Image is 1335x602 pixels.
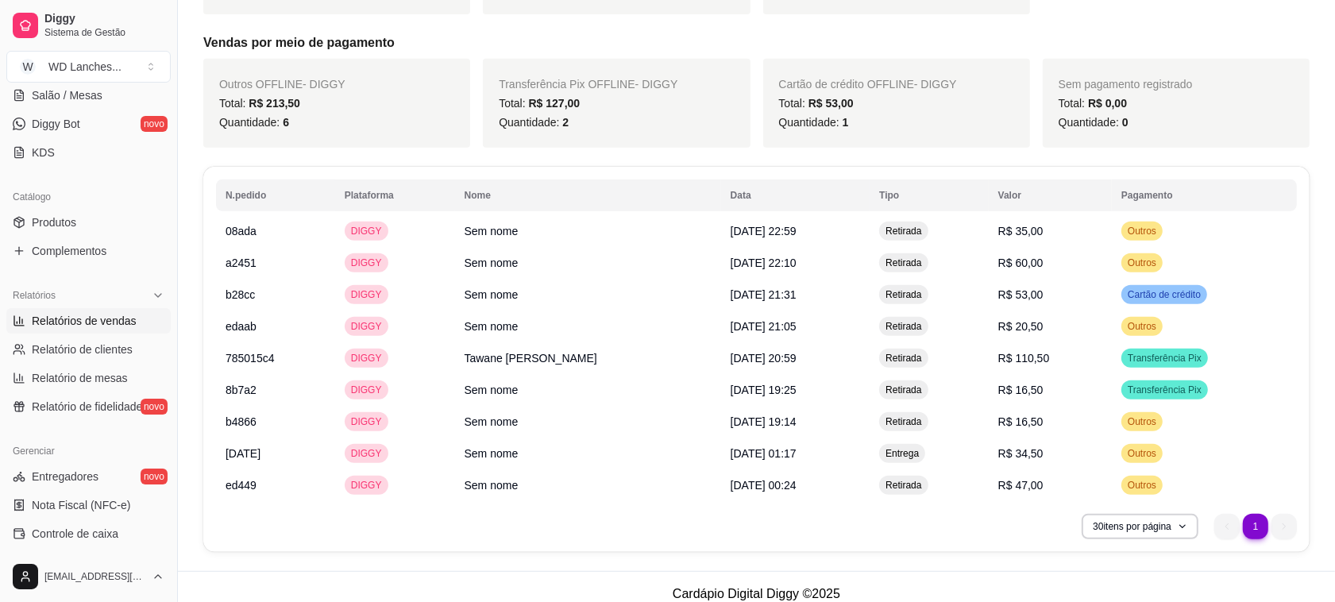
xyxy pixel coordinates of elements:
[226,288,255,301] span: b28cc
[989,179,1112,211] th: Valor
[1206,506,1305,547] nav: pagination navigation
[32,497,130,513] span: Nota Fiscal (NFC-e)
[1125,447,1159,460] span: Outros
[731,225,797,237] span: [DATE] 22:59
[721,179,870,211] th: Data
[6,111,171,137] a: Diggy Botnovo
[731,447,797,460] span: [DATE] 01:17
[455,438,721,469] td: Sem nome
[455,179,721,211] th: Nome
[731,384,797,396] span: [DATE] 19:25
[1125,225,1159,237] span: Outros
[32,342,133,357] span: Relatório de clientes
[1059,116,1129,129] span: Quantidade:
[998,320,1044,333] span: R$ 20,50
[226,352,275,365] span: 785015c4
[843,116,849,129] span: 1
[6,394,171,419] a: Relatório de fidelidadenovo
[882,257,924,269] span: Retirada
[6,210,171,235] a: Produtos
[731,479,797,492] span: [DATE] 00:24
[998,225,1044,237] span: R$ 35,00
[6,184,171,210] div: Catálogo
[6,365,171,391] a: Relatório de mesas
[44,12,164,26] span: Diggy
[499,97,580,110] span: Total:
[998,415,1044,428] span: R$ 16,50
[1125,352,1205,365] span: Transferência Pix
[348,225,385,237] span: DIGGY
[731,415,797,428] span: [DATE] 19:14
[870,179,989,211] th: Tipo
[219,97,300,110] span: Total:
[44,26,164,39] span: Sistema de Gestão
[455,374,721,406] td: Sem nome
[203,33,1310,52] h5: Vendas por meio de pagamento
[348,479,385,492] span: DIGGY
[998,479,1044,492] span: R$ 47,00
[882,447,922,460] span: Entrega
[6,550,171,575] a: Controle de fiado
[32,313,137,329] span: Relatórios de vendas
[226,257,257,269] span: a2451
[1122,116,1129,129] span: 0
[226,225,257,237] span: 08ada
[998,257,1044,269] span: R$ 60,00
[6,83,171,108] a: Salão / Mesas
[32,243,106,259] span: Complementos
[455,247,721,279] td: Sem nome
[455,406,721,438] td: Sem nome
[6,558,171,596] button: [EMAIL_ADDRESS][DOMAIN_NAME]
[998,384,1044,396] span: R$ 16,50
[216,179,335,211] th: N.pedido
[455,215,721,247] td: Sem nome
[1125,320,1159,333] span: Outros
[731,320,797,333] span: [DATE] 21:05
[348,288,385,301] span: DIGGY
[499,116,569,129] span: Quantidade:
[32,87,102,103] span: Salão / Mesas
[1059,97,1127,110] span: Total:
[348,447,385,460] span: DIGGY
[348,384,385,396] span: DIGGY
[455,469,721,501] td: Sem nome
[226,320,257,333] span: edaab
[348,320,385,333] span: DIGGY
[882,479,924,492] span: Retirada
[6,140,171,165] a: KDS
[731,288,797,301] span: [DATE] 21:31
[249,97,300,110] span: R$ 213,50
[779,116,849,129] span: Quantidade:
[1112,179,1297,211] th: Pagamento
[882,225,924,237] span: Retirada
[6,521,171,546] a: Controle de caixa
[731,352,797,365] span: [DATE] 20:59
[998,352,1050,365] span: R$ 110,50
[6,238,171,264] a: Complementos
[32,469,98,484] span: Entregadores
[455,311,721,342] td: Sem nome
[348,415,385,428] span: DIGGY
[6,51,171,83] button: Select a team
[32,145,55,160] span: KDS
[6,308,171,334] a: Relatórios de vendas
[998,447,1044,460] span: R$ 34,50
[348,352,385,365] span: DIGGY
[219,116,289,129] span: Quantidade:
[1125,257,1159,269] span: Outros
[1125,415,1159,428] span: Outros
[283,116,289,129] span: 6
[226,447,260,460] span: [DATE]
[32,526,118,542] span: Controle de caixa
[1125,384,1205,396] span: Transferência Pix
[882,384,924,396] span: Retirada
[32,399,142,415] span: Relatório de fidelidade
[882,415,924,428] span: Retirada
[882,352,924,365] span: Retirada
[32,370,128,386] span: Relatório de mesas
[731,257,797,269] span: [DATE] 22:10
[562,116,569,129] span: 2
[808,97,854,110] span: R$ 53,00
[226,415,257,428] span: b4866
[219,78,345,91] span: Outros OFFLINE - DIGGY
